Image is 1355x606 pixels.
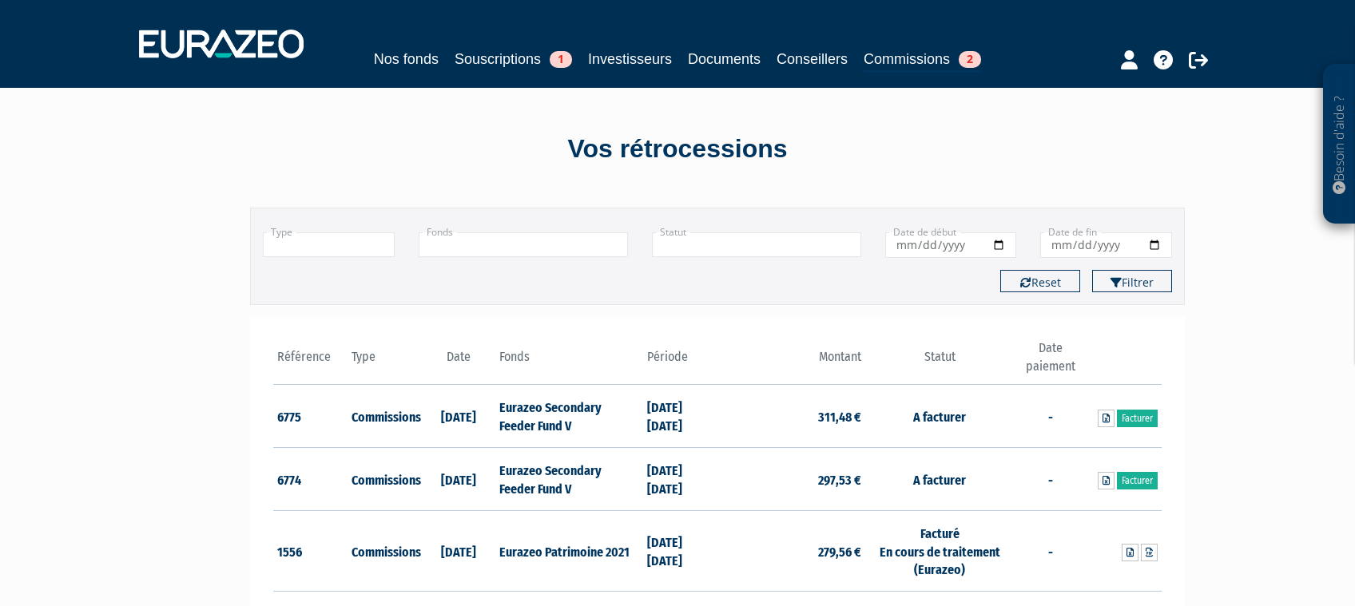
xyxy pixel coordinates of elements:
[717,510,865,592] td: 279,56 €
[421,510,495,592] td: [DATE]
[688,48,761,70] a: Documents
[643,339,717,385] th: Période
[865,510,1013,592] td: Facturé En cours de traitement (Eurazeo)
[588,48,672,70] a: Investisseurs
[717,448,865,511] td: 297,53 €
[495,448,643,511] td: Eurazeo Secondary Feeder Fund V
[959,51,981,68] span: 2
[1117,472,1158,489] a: Facturer
[374,48,439,70] a: Nos fonds
[348,448,422,511] td: Commissions
[273,448,348,511] td: 6774
[1014,385,1088,448] td: -
[495,510,643,592] td: Eurazeo Patrimoine 2021
[1000,270,1080,292] button: Reset
[421,385,495,448] td: [DATE]
[865,448,1013,511] td: A facturer
[495,385,643,448] td: Eurazeo Secondary Feeder Fund V
[273,385,348,448] td: 6775
[717,385,865,448] td: 311,48 €
[865,385,1013,448] td: A facturer
[864,48,981,73] a: Commissions2
[273,510,348,592] td: 1556
[643,385,717,448] td: [DATE] [DATE]
[495,339,643,385] th: Fonds
[777,48,848,70] a: Conseillers
[1117,410,1158,427] a: Facturer
[550,51,572,68] span: 1
[421,448,495,511] td: [DATE]
[348,339,422,385] th: Type
[1014,510,1088,592] td: -
[348,510,422,592] td: Commissions
[273,339,348,385] th: Référence
[717,339,865,385] th: Montant
[643,510,717,592] td: [DATE] [DATE]
[643,448,717,511] td: [DATE] [DATE]
[1014,339,1088,385] th: Date paiement
[455,48,572,70] a: Souscriptions1
[222,131,1133,168] div: Vos rétrocessions
[421,339,495,385] th: Date
[1014,448,1088,511] td: -
[139,30,304,58] img: 1732889491-logotype_eurazeo_blanc_rvb.png
[865,339,1013,385] th: Statut
[1330,73,1349,216] p: Besoin d'aide ?
[1092,270,1172,292] button: Filtrer
[348,385,422,448] td: Commissions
